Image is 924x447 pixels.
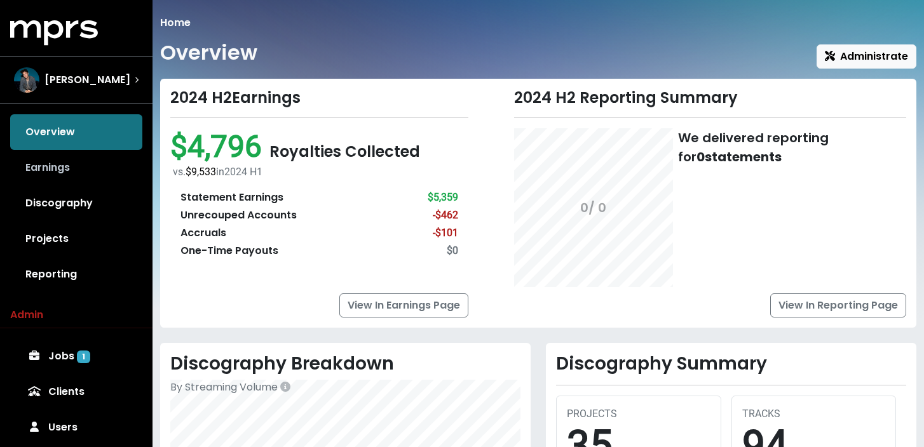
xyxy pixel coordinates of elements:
[514,89,907,107] div: 2024 H2 Reporting Summary
[433,208,458,223] div: -$462
[696,148,782,166] b: 0 statements
[170,380,278,394] span: By Streaming Volume
[742,406,886,422] div: TRACKS
[10,338,142,374] a: Jobs 1
[180,190,283,205] div: Statement Earnings
[10,257,142,292] a: Reporting
[170,353,520,375] h2: Discography Breakdown
[180,243,278,258] div: One-Time Payouts
[44,72,130,88] span: [PERSON_NAME]
[14,67,39,93] img: The selected account / producer
[817,44,916,69] button: Administrate
[339,293,468,317] a: View In Earnings Page
[170,128,269,164] span: $4,796
[10,25,98,39] a: mprs logo
[269,141,420,162] span: Royalties Collected
[180,208,297,223] div: Unrecouped Accounts
[678,128,907,166] div: We delivered reporting for
[173,164,468,180] div: vs. in 2024 H1
[77,350,90,363] span: 1
[160,15,191,30] li: Home
[180,225,226,241] div: Accruals
[428,190,458,205] div: $5,359
[170,89,468,107] div: 2024 H2 Earnings
[160,41,257,65] h1: Overview
[160,15,916,30] nav: breadcrumb
[10,221,142,257] a: Projects
[186,166,216,178] span: $9,533
[556,353,906,375] h2: Discography Summary
[10,185,142,221] a: Discography
[433,225,458,241] div: -$101
[447,243,458,258] div: $0
[825,49,908,63] span: Administrate
[10,150,142,185] a: Earnings
[10,374,142,410] a: Clients
[10,410,142,445] a: Users
[567,406,710,422] div: PROJECTS
[770,293,906,317] a: View In Reporting Page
